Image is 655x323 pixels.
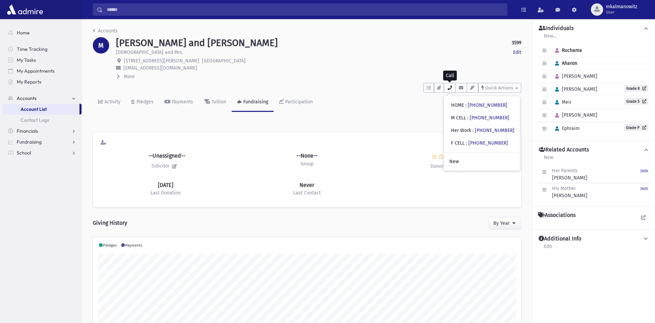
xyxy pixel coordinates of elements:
h6: --None-- [296,153,318,159]
p: Donor Class [431,162,466,172]
h4: Individuals [539,25,573,32]
span: Her Parents [552,168,578,174]
div: Tuition [210,99,226,105]
h1: Giving History [93,214,127,232]
li: Payments [120,243,142,249]
div: M [93,37,109,54]
div: M CELL [451,114,509,121]
a: Participation [274,93,318,112]
div: Her Work [451,127,514,134]
a: Fundraising [3,136,82,147]
a: My Tasks [3,55,82,65]
a: Tuition [199,93,232,112]
h1: [PERSON_NAME] and [PERSON_NAME] [116,37,278,49]
button: Related Accounts [538,146,650,153]
a: My Reports [3,76,82,87]
span: His Mother [552,186,576,191]
button: Individuals [538,25,650,32]
a: [PHONE_NUMBER] [468,140,508,146]
a: New [543,153,554,166]
a: Activity [93,93,126,112]
a: Account List [3,104,79,115]
span: My Appointments [17,68,55,74]
span: : [467,115,468,121]
span: [STREET_ADDRESS][PERSON_NAME] [124,58,199,64]
span: Account List [20,106,47,112]
h4: Additional Info [539,235,581,243]
a: 3606 [640,167,648,181]
a: 3605 [640,185,648,199]
span: Fundraising [17,139,42,145]
div: Payments [171,99,193,105]
a: New [444,155,520,168]
li: Pledges [98,243,117,249]
button: Quick Actions [478,83,521,93]
a: Accounts [3,93,82,104]
span: [GEOGRAPHIC_DATA] [202,58,246,64]
span: [PERSON_NAME] [552,112,597,118]
small: 3605 [640,187,648,191]
a: Grade 5 [624,98,648,105]
a: [PHONE_NUMBER] [468,102,507,108]
a: School [3,147,82,158]
div: [PERSON_NAME] [552,167,587,181]
span: User [606,10,637,15]
h6: --Unassigned-- [146,153,185,159]
span: Meir [552,99,571,105]
div: Fundraising [242,99,268,105]
div: Participation [284,99,313,105]
span: Quick Actions [485,85,513,90]
div: HOME [451,102,507,109]
span: Time Tracking [17,46,47,52]
span: My Reports [17,79,41,85]
input: Search [103,3,507,16]
div: Pledges [135,99,154,105]
span: Contact Logs [20,117,49,123]
span: School [17,150,31,156]
span: : [466,140,467,146]
strong: 3599 [512,39,521,46]
span: : [472,128,474,133]
span: [PERSON_NAME] [552,73,597,79]
nav: breadcrumb [93,27,118,37]
a: Time Tracking [3,44,82,55]
div: Activity [103,99,120,105]
a: Financials [3,126,82,136]
span: Aharon [552,60,577,66]
span: : [465,102,466,108]
a: Edit [543,243,552,255]
span: [EMAIL_ADDRESS][DOMAIN_NAME] [123,65,197,71]
button: More [116,73,135,80]
a: Grade 8 [624,85,648,92]
span: Ruchama [552,47,582,53]
a: Pledges [126,93,159,112]
a: Accounts [93,28,118,34]
span: Ephraim [552,126,580,131]
span: By Year [493,220,510,226]
small: 3606 [640,169,648,173]
h4: Related Accounts [539,146,589,153]
span: Financials [17,128,38,134]
span: Accounts [17,95,37,101]
a: Payments [159,93,199,112]
a: [PHONE_NUMBER] [475,128,514,133]
a: Grade P [624,124,648,131]
p: Last Contact [293,189,321,196]
h6: [DATE] [158,182,173,188]
a: Fundraising [232,93,274,112]
a: Edit [513,49,521,56]
div: [PERSON_NAME] [552,185,587,199]
div: Call [443,71,457,80]
div: F CELL [451,140,508,147]
h6: Never [300,182,314,188]
h6: Group [301,161,314,167]
img: AdmirePro [5,3,45,16]
h6: Solicitor [151,161,179,171]
p: Last Donation [150,189,181,196]
span: My Tasks [17,57,36,63]
span: Home [17,30,30,36]
a: Home [3,27,82,38]
h4: Associations [538,212,576,219]
span: mkalmanowitz [606,4,637,10]
a: [PHONE_NUMBER] [470,115,509,121]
